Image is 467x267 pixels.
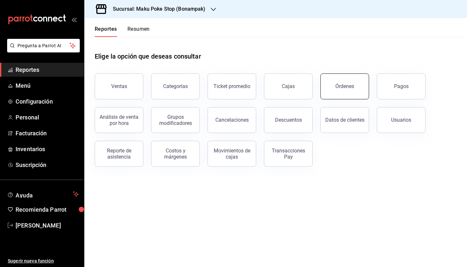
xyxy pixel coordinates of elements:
[264,73,313,99] a: Cajas
[155,148,196,160] div: Costos y márgenes
[325,117,365,123] div: Datos de clientes
[8,258,79,264] span: Sugerir nueva función
[16,129,79,138] span: Facturación
[377,107,425,133] button: Usuarios
[99,148,139,160] div: Reporte de asistencia
[95,73,143,99] button: Ventas
[7,39,80,52] button: Pregunta a Parrot AI
[16,97,79,106] span: Configuración
[18,42,70,49] span: Pregunta a Parrot AI
[95,26,117,37] button: Reportes
[16,221,79,230] span: [PERSON_NAME]
[16,81,79,90] span: Menú
[391,117,411,123] div: Usuarios
[264,141,313,167] button: Transacciones Pay
[282,83,295,90] div: Cajas
[127,26,150,37] button: Resumen
[16,190,70,198] span: Ayuda
[264,107,313,133] button: Descuentos
[16,65,79,74] span: Reportes
[335,83,354,89] div: Órdenes
[95,107,143,133] button: Análisis de venta por hora
[5,47,80,54] a: Pregunta a Parrot AI
[95,141,143,167] button: Reporte de asistencia
[16,145,79,153] span: Inventarios
[320,107,369,133] button: Datos de clientes
[155,114,196,126] div: Grupos modificadores
[275,117,302,123] div: Descuentos
[151,141,200,167] button: Costos y márgenes
[394,83,409,89] div: Pagos
[208,73,256,99] button: Ticket promedio
[268,148,308,160] div: Transacciones Pay
[95,26,150,37] div: navigation tabs
[16,113,79,122] span: Personal
[213,83,250,89] div: Ticket promedio
[99,114,139,126] div: Análisis de venta por hora
[16,205,79,214] span: Recomienda Parrot
[111,83,127,89] div: Ventas
[95,51,201,61] h1: Elige la opción que deseas consultar
[16,161,79,169] span: Suscripción
[320,73,369,99] button: Órdenes
[108,5,206,13] h3: Sucursal: Maku Poke Stop (Bonampak)
[163,83,188,89] div: Categorías
[215,117,249,123] div: Cancelaciones
[212,148,252,160] div: Movimientos de cajas
[71,17,77,22] button: open_drawer_menu
[377,73,425,99] button: Pagos
[151,107,200,133] button: Grupos modificadores
[208,141,256,167] button: Movimientos de cajas
[208,107,256,133] button: Cancelaciones
[151,73,200,99] button: Categorías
